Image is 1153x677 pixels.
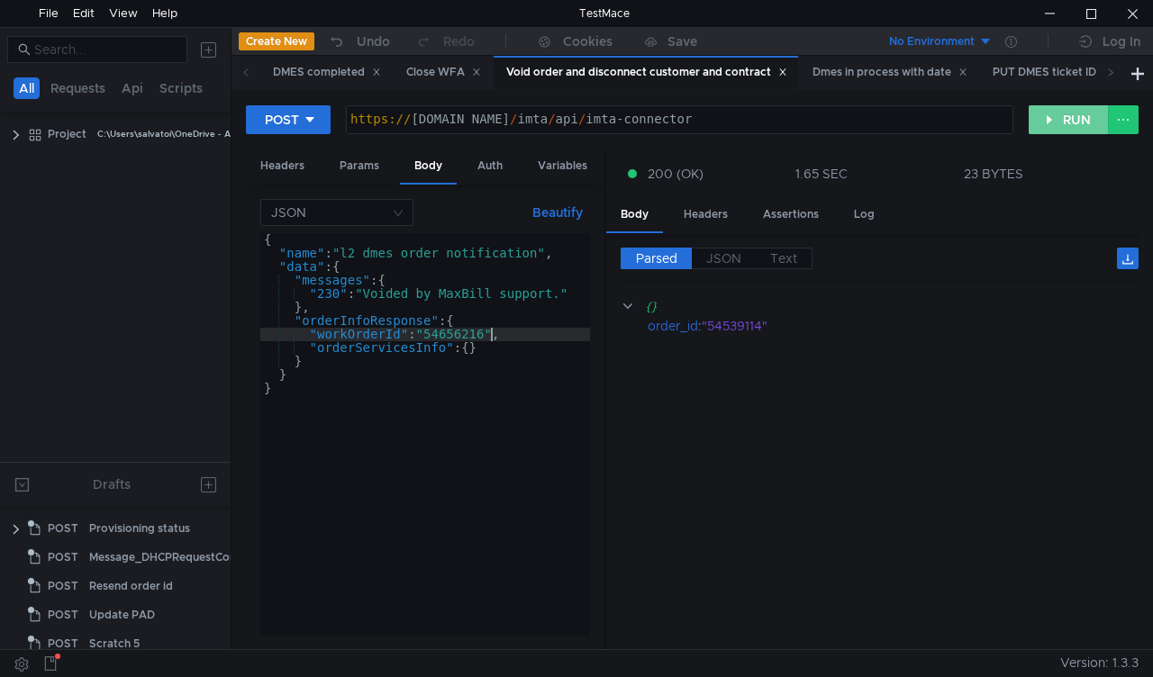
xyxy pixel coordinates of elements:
button: All [14,77,40,99]
div: Close WFA [406,63,481,82]
button: Redo [403,28,487,55]
div: Resend order id [89,573,173,600]
div: "54539114" [702,316,1116,336]
span: Text [770,250,797,266]
span: 200 (OK) [648,164,704,184]
span: POST [48,630,78,657]
div: No Environment [889,33,975,50]
div: 1.65 SEC [795,166,848,182]
div: Undo [357,31,390,52]
div: Headers [246,149,319,183]
div: Project [48,121,86,148]
div: PUT DMES ticket ID [993,63,1112,82]
div: C:\Users\salvatoi\OneDrive - AMDOCS\Backup Folders\Documents\testmace\Project [97,121,462,148]
button: Create New [239,32,314,50]
div: Headers [669,198,742,231]
div: Redo [443,31,475,52]
div: Cookies [563,31,613,52]
button: Api [116,77,149,99]
span: POST [48,573,78,600]
div: Update PAD [89,601,155,628]
div: Body [400,149,457,185]
span: POST [48,601,78,628]
div: Variables [523,149,602,183]
div: 23 BYTES [964,166,1023,182]
div: {} [646,296,1113,316]
div: Params [325,149,394,183]
button: Beautify [525,202,590,223]
div: order_id [648,316,698,336]
div: Message_DHCPRequestCompleted [89,544,274,571]
div: Assertions [749,198,833,231]
div: DMES completed [273,63,381,82]
div: Void order and disconnect customer and contract [506,63,787,82]
button: Scripts [154,77,208,99]
span: Parsed [636,250,677,266]
div: : [648,316,1139,336]
button: Requests [45,77,111,99]
div: Dmes in process with date [813,63,967,82]
span: POST [48,544,78,571]
div: Drafts [93,474,131,495]
div: Auth [463,149,517,183]
div: Body [606,198,663,233]
div: Log In [1103,31,1140,52]
div: Save [667,35,697,48]
span: POST [48,515,78,542]
input: Search... [34,40,177,59]
button: No Environment [867,27,993,56]
button: POST [246,105,331,134]
div: Log [840,198,889,231]
button: Undo [314,28,403,55]
div: Provisioning status [89,515,190,542]
span: Version: 1.3.3 [1060,650,1139,676]
div: POST [265,110,299,130]
div: Scratch 5 [89,630,140,657]
button: RUN [1029,105,1109,134]
span: JSON [706,250,741,266]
